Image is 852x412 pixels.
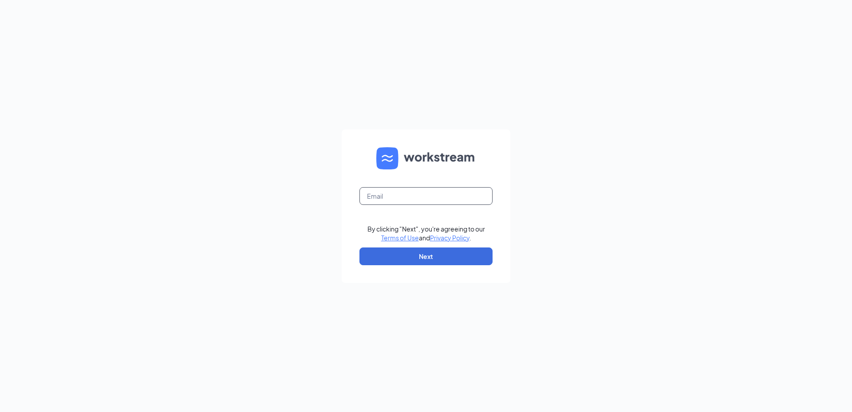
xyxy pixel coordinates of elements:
div: By clicking "Next", you're agreeing to our and . [367,224,485,242]
a: Privacy Policy [430,234,469,242]
a: Terms of Use [381,234,419,242]
img: WS logo and Workstream text [376,147,476,169]
input: Email [359,187,493,205]
button: Next [359,247,493,265]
